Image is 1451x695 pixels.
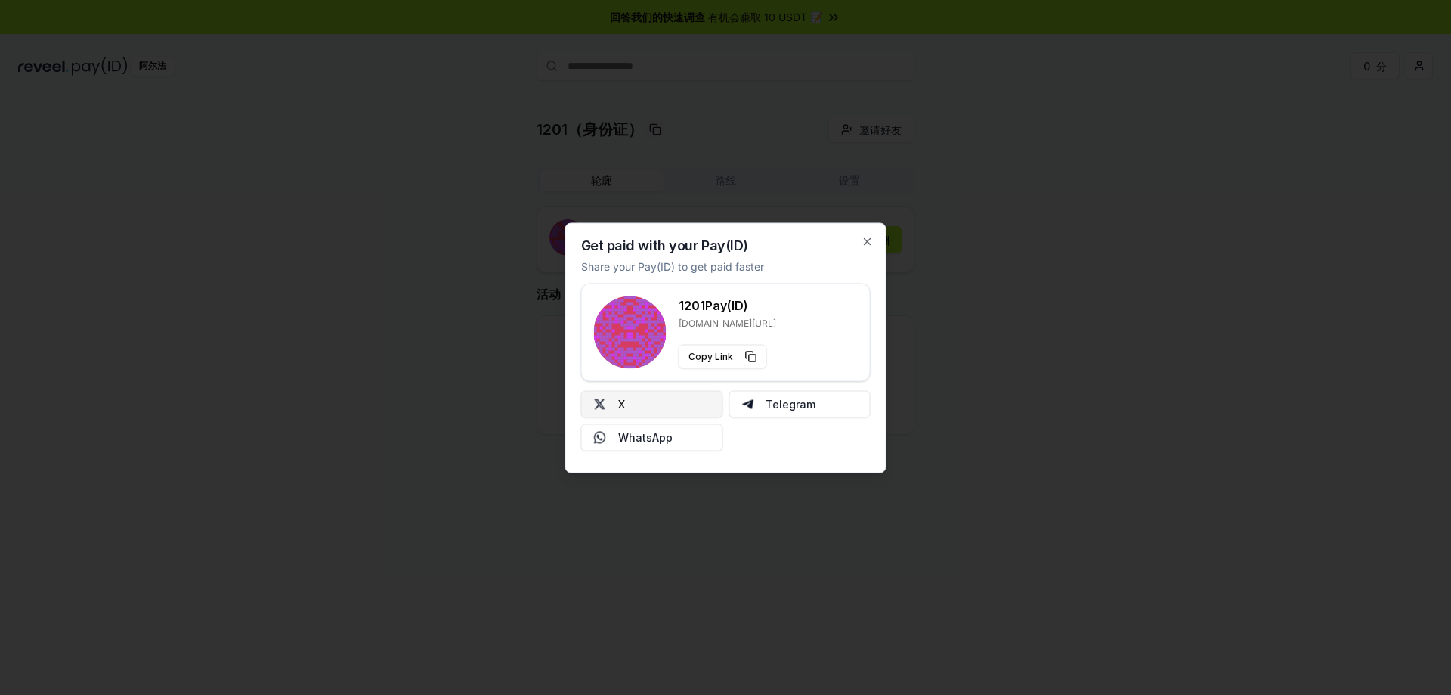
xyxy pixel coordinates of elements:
[581,390,723,417] button: X
[741,398,753,410] img: Telegram
[581,424,723,451] button: WhatsApp
[679,344,767,368] button: Copy Link
[594,398,606,410] img: X
[729,390,871,417] button: Telegram
[679,296,776,314] h3: 1201 Pay(ID)
[581,238,748,252] h2: Get paid with your Pay(ID)
[679,317,776,329] p: [DOMAIN_NAME][URL]
[594,431,606,443] img: Whatsapp
[581,258,764,274] p: Share your Pay(ID) to get paid faster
